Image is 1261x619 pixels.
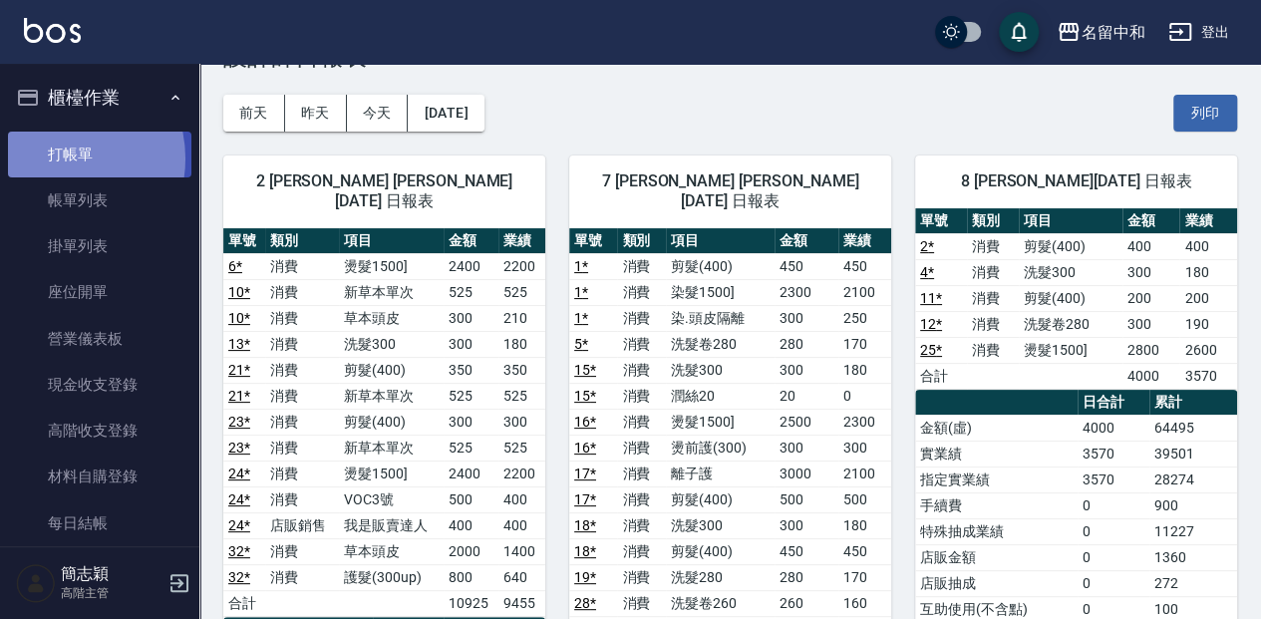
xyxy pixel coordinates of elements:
td: 450 [775,538,838,564]
td: 800 [444,564,499,590]
button: 昨天 [285,95,347,132]
td: 消費 [265,409,339,435]
th: 項目 [666,228,775,254]
td: 消費 [265,253,339,279]
button: 登出 [1160,14,1237,51]
td: 64495 [1149,415,1237,441]
td: 20 [775,383,838,409]
td: 店販金額 [915,544,1078,570]
td: 剪髮(400) [339,409,444,435]
td: 160 [838,590,891,616]
td: 190 [1179,311,1236,337]
td: 300 [775,435,838,461]
td: 消費 [617,538,665,564]
td: 3570 [1078,441,1149,466]
td: 消費 [617,564,665,590]
td: 400 [444,512,499,538]
th: 業績 [1179,208,1236,234]
td: 500 [775,486,838,512]
table: a dense table [223,228,545,617]
span: 2 [PERSON_NAME] [PERSON_NAME][DATE] 日報表 [247,171,521,211]
td: 洗髮300 [339,331,444,357]
td: 燙髮1500] [339,461,444,486]
td: 525 [498,435,545,461]
td: 消費 [617,253,665,279]
td: 170 [838,331,891,357]
td: 180 [1179,259,1236,285]
td: 實業績 [915,441,1078,466]
td: 450 [775,253,838,279]
td: 洗髮300 [666,357,775,383]
td: 2300 [838,409,891,435]
span: 8 [PERSON_NAME][DATE] 日報表 [939,171,1213,191]
td: 0 [1078,518,1149,544]
td: 剪髮(400) [666,253,775,279]
td: 消費 [967,337,1019,363]
td: 300 [498,409,545,435]
td: 180 [838,357,891,383]
td: 剪髮(400) [339,357,444,383]
a: 材料自購登錄 [8,454,191,499]
a: 座位開單 [8,269,191,315]
td: 洗髮卷280 [666,331,775,357]
td: 300 [444,331,499,357]
td: 剪髮(400) [666,538,775,564]
th: 金額 [1122,208,1179,234]
td: 1360 [1149,544,1237,570]
td: 525 [444,279,499,305]
td: 消費 [265,461,339,486]
td: 離子護 [666,461,775,486]
td: 400 [498,486,545,512]
td: 染髮1500] [666,279,775,305]
td: 消費 [265,305,339,331]
td: 消費 [265,383,339,409]
td: 消費 [617,435,665,461]
td: 消費 [617,590,665,616]
td: 280 [775,331,838,357]
th: 單號 [569,228,617,254]
td: 洗髮300 [666,512,775,538]
td: 洗髮300 [1019,259,1122,285]
td: 260 [775,590,838,616]
td: 消費 [967,311,1019,337]
td: 消費 [617,486,665,512]
td: 500 [838,486,891,512]
td: 染.頭皮隔離 [666,305,775,331]
td: 180 [498,331,545,357]
td: 合計 [915,363,967,389]
td: 2600 [1179,337,1236,363]
td: 39501 [1149,441,1237,466]
td: 400 [498,512,545,538]
td: 525 [498,279,545,305]
td: 300 [775,357,838,383]
button: 今天 [347,95,409,132]
td: 525 [444,435,499,461]
th: 單號 [915,208,967,234]
td: 170 [838,564,891,590]
td: 180 [838,512,891,538]
td: 新草本單次 [339,279,444,305]
th: 項目 [1019,208,1122,234]
td: 特殊抽成業績 [915,518,1078,544]
td: 消費 [967,233,1019,259]
td: 剪髮(400) [1019,233,1122,259]
td: 250 [838,305,891,331]
a: 打帳單 [8,132,191,177]
td: 2200 [498,253,545,279]
td: 洗髮280 [666,564,775,590]
td: 4000 [1122,363,1179,389]
a: 帳單列表 [8,177,191,223]
td: 300 [1122,259,1179,285]
td: 消費 [265,357,339,383]
td: 草本頭皮 [339,538,444,564]
button: 前天 [223,95,285,132]
td: 525 [498,383,545,409]
a: 每日結帳 [8,500,191,546]
td: 0 [838,383,891,409]
td: 11227 [1149,518,1237,544]
td: 新草本單次 [339,435,444,461]
td: 草本頭皮 [339,305,444,331]
td: 450 [838,538,891,564]
td: 2500 [775,409,838,435]
th: 類別 [967,208,1019,234]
